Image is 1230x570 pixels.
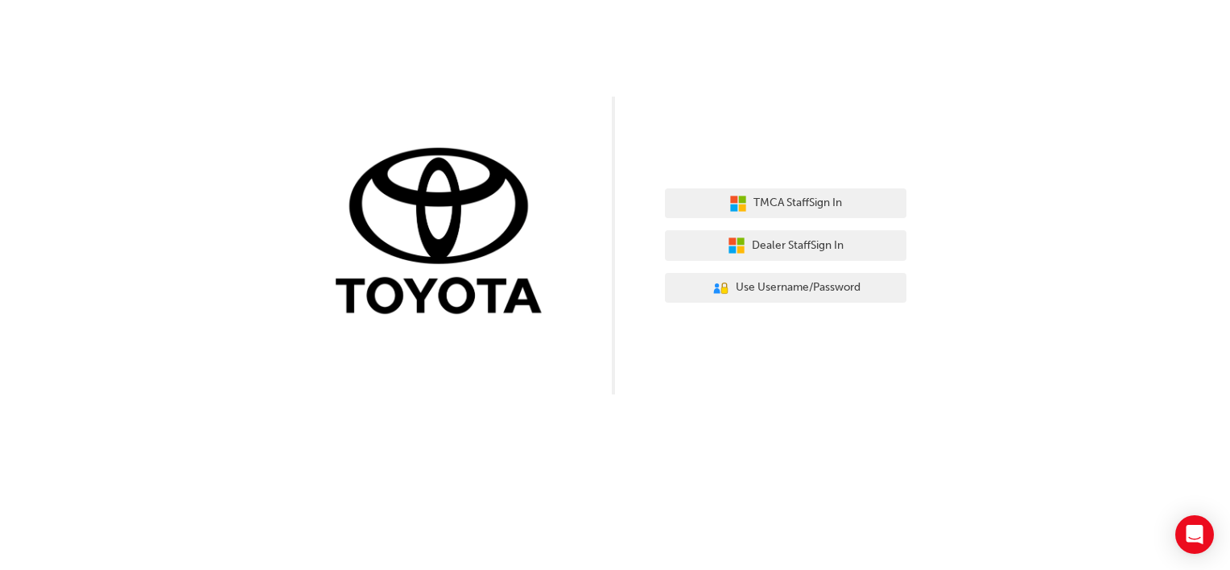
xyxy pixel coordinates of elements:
span: TMCA Staff Sign In [753,194,842,213]
img: Trak [324,144,565,322]
button: Use Username/Password [665,273,906,304]
button: TMCA StaffSign In [665,188,906,219]
div: Open Intercom Messenger [1175,515,1214,554]
span: Dealer Staff Sign In [752,237,844,255]
span: Use Username/Password [736,279,861,297]
button: Dealer StaffSign In [665,230,906,261]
